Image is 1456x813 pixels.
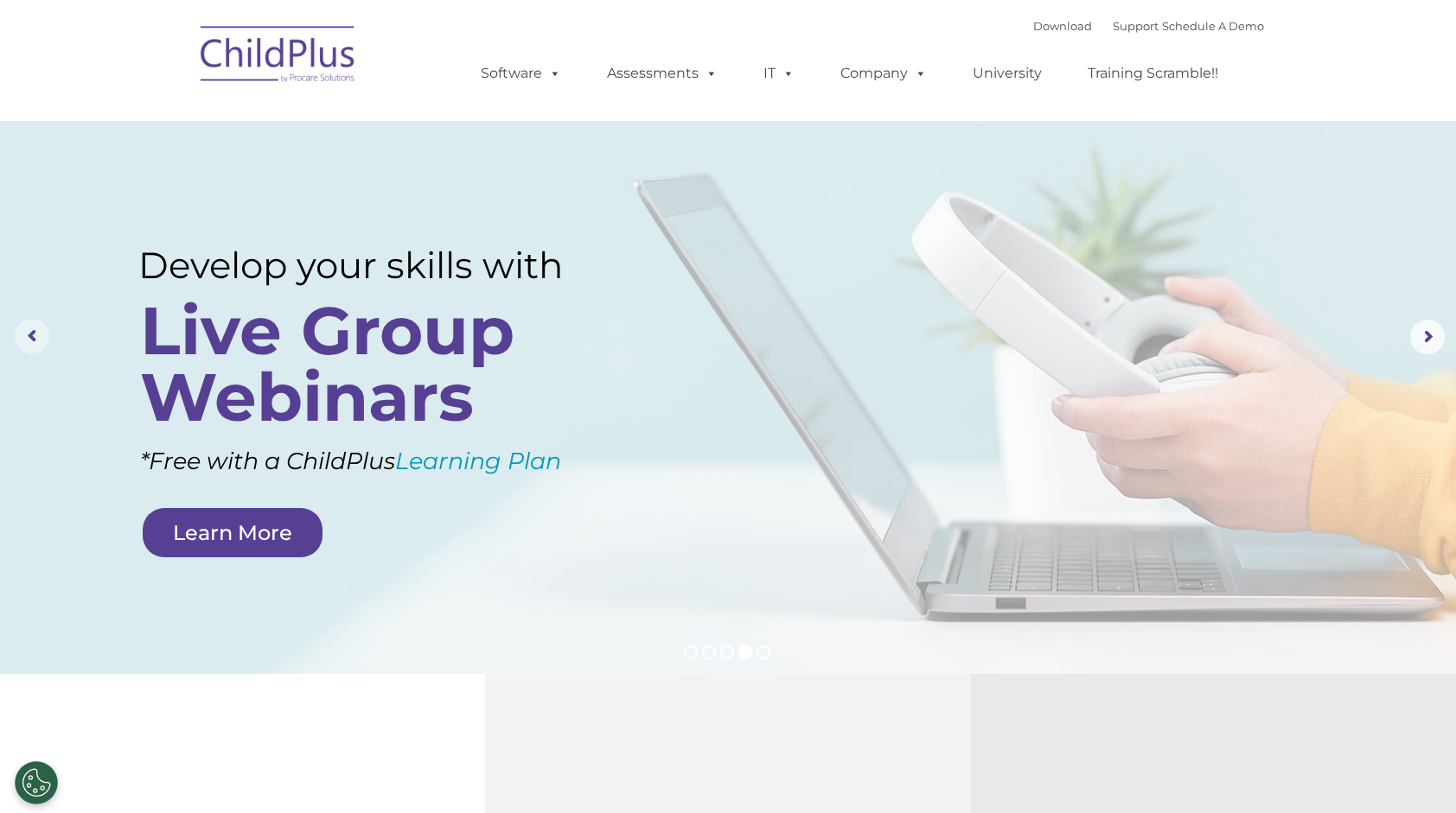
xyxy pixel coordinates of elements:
[140,297,613,430] rs-layer: Live Group Webinars
[15,761,58,804] button: Cookies Settings
[746,56,812,91] a: IT
[143,508,322,557] a: Learn More
[240,114,293,127] span: Last name
[1162,19,1264,33] a: Schedule A Demo
[395,447,561,475] a: Learning Plan
[138,244,620,287] rs-layer: Develop your skills with
[140,440,655,483] rs-layer: *Free with a ChildPlus
[1033,19,1264,33] font: |
[192,14,365,100] img: ChildPlus by Procare Solutions
[1113,19,1159,33] a: Support
[1070,56,1236,91] a: Training Scramble!!
[955,56,1059,91] a: University
[1033,19,1092,33] a: Download
[823,56,944,91] a: Company
[240,185,314,198] span: Phone number
[590,56,735,91] a: Assessments
[463,56,578,91] a: Software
